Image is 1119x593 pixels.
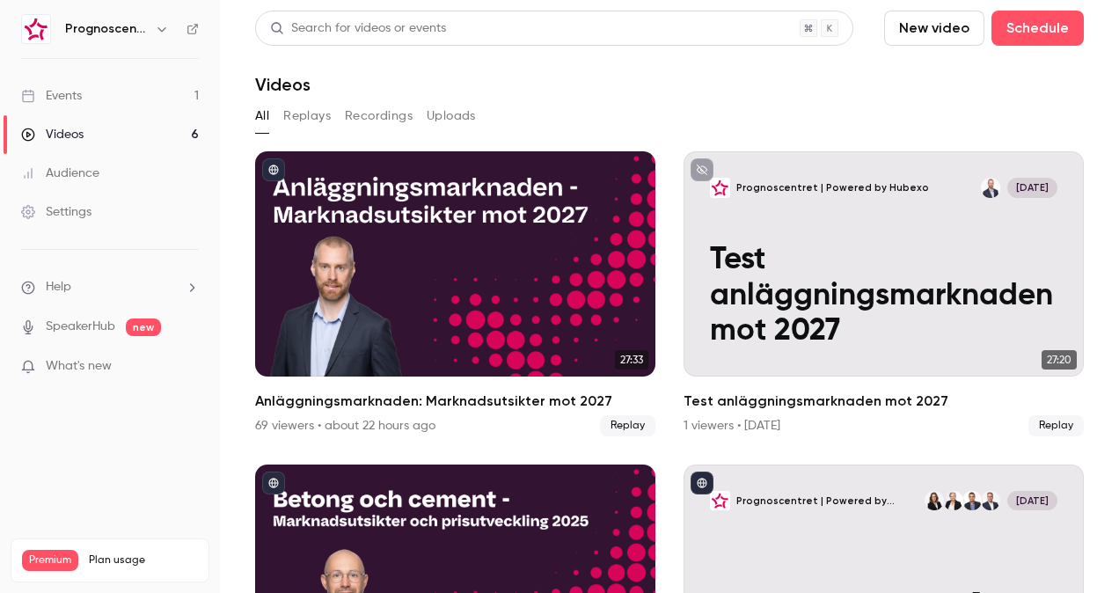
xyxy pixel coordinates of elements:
[262,472,285,494] button: published
[981,178,1000,197] img: Mårten Pappila
[684,391,1084,412] h2: Test anläggningsmarknaden mot 2027
[736,494,924,508] p: Prognoscentret | Powered by Hubexo
[21,165,99,182] div: Audience
[1042,350,1077,370] span: 27:20
[46,318,115,336] a: SpeakerHub
[991,11,1084,46] button: Schedule
[262,158,285,181] button: published
[736,181,929,194] p: Prognoscentret | Powered by Hubexo
[21,126,84,143] div: Videos
[345,102,413,130] button: Recordings
[615,350,648,370] span: 27:33
[684,151,1084,436] a: Test anläggningsmarknaden mot 2027Prognoscentret | Powered by HubexoMårten Pappila[DATE]Test anlä...
[943,491,962,510] img: Ellinor Lindström
[1007,178,1057,197] span: [DATE]
[126,318,161,336] span: new
[65,20,148,38] h6: Prognoscentret | Powered by Hubexo
[684,417,780,435] div: 1 viewers • [DATE]
[21,278,199,296] li: help-dropdown-opener
[255,417,435,435] div: 69 viewers • about 22 hours ago
[884,11,984,46] button: New video
[925,491,944,510] img: Erika Knutsson
[255,102,269,130] button: All
[710,243,1057,350] p: Test anläggningsmarknaden mot 2027
[600,415,655,436] span: Replay
[427,102,476,130] button: Uploads
[22,15,50,43] img: Prognoscentret | Powered by Hubexo
[270,19,446,38] div: Search for videos or events
[684,151,1084,436] li: Test anläggningsmarknaden mot 2027
[178,359,199,375] iframe: Noticeable Trigger
[255,151,655,436] a: 27:33Anläggningsmarknaden: Marknadsutsikter mot 202769 viewers • about 22 hours agoReplay
[1028,415,1084,436] span: Replay
[255,151,655,436] li: Anläggningsmarknaden: Marknadsutsikter mot 2027
[21,203,91,221] div: Settings
[89,553,198,567] span: Plan usage
[710,491,729,510] img: NKI-seminarium: "Årets nöjdaste kunder 2024"
[710,178,729,197] img: Test anläggningsmarknaden mot 2027
[21,87,82,105] div: Events
[255,74,311,95] h1: Videos
[1007,491,1057,510] span: [DATE]
[46,278,71,296] span: Help
[22,550,78,571] span: Premium
[46,357,112,376] span: What's new
[981,491,1000,510] img: Magnus Olsson
[691,472,713,494] button: published
[255,11,1084,582] section: Videos
[962,491,982,510] img: Jan von Essen
[255,391,655,412] h2: Anläggningsmarknaden: Marknadsutsikter mot 2027
[691,158,713,181] button: unpublished
[283,102,331,130] button: Replays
